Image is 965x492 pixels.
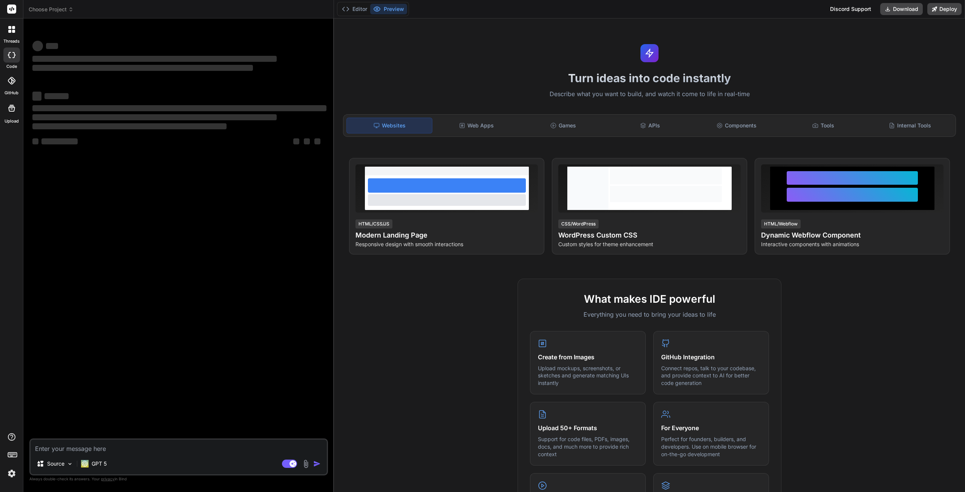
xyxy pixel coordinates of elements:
h4: WordPress Custom CSS [558,230,741,241]
span: ‌ [304,138,310,144]
h4: Dynamic Webflow Component [761,230,944,241]
span: ‌ [32,138,38,144]
p: Custom styles for theme enhancement [558,241,741,248]
img: settings [5,467,18,480]
div: HTML/CSS/JS [355,219,392,228]
span: ‌ [314,138,320,144]
span: ‌ [293,138,299,144]
span: ‌ [32,41,43,51]
p: Describe what you want to build, and watch it come to life in real-time [339,89,960,99]
p: GPT 5 [92,460,107,467]
span: ‌ [32,123,227,129]
img: icon [313,460,321,467]
div: Websites [346,118,432,133]
label: Upload [5,118,19,124]
button: Preview [370,4,407,14]
label: code [6,63,17,70]
p: Connect repos, talk to your codebase, and provide context to AI for better code generation [661,365,761,387]
span: ‌ [32,56,277,62]
label: threads [3,38,20,44]
p: Interactive components with animations [761,241,944,248]
div: Discord Support [826,3,876,15]
span: ‌ [32,105,326,111]
button: Deploy [927,3,962,15]
div: CSS/WordPress [558,219,599,228]
h2: What makes IDE powerful [530,291,769,307]
span: ‌ [44,93,69,99]
img: GPT 5 [81,460,89,467]
p: Responsive design with smooth interactions [355,241,538,248]
div: Games [521,118,606,133]
h4: Upload 50+ Formats [538,423,638,432]
div: HTML/Webflow [761,219,801,228]
h4: Modern Landing Page [355,230,538,241]
p: Perfect for founders, builders, and developers. Use on mobile browser for on-the-go development [661,435,761,458]
h4: GitHub Integration [661,353,761,362]
span: ‌ [32,92,41,101]
span: ‌ [41,138,78,144]
div: Tools [781,118,866,133]
div: Components [694,118,779,133]
button: Download [880,3,923,15]
p: Support for code files, PDFs, images, docs, and much more to provide rich context [538,435,638,458]
div: Web Apps [434,118,519,133]
div: APIs [607,118,692,133]
img: attachment [302,460,310,468]
span: ‌ [32,114,277,120]
span: privacy [101,477,115,481]
div: Internal Tools [867,118,953,133]
h4: Create from Images [538,353,638,362]
p: Source [47,460,64,467]
span: ‌ [46,43,58,49]
p: Everything you need to bring your ideas to life [530,310,769,319]
label: GitHub [5,90,18,96]
p: Upload mockups, screenshots, or sketches and generate matching UIs instantly [538,365,638,387]
img: Pick Models [67,461,73,467]
span: ‌ [32,65,253,71]
p: Always double-check its answers. Your in Bind [29,475,328,483]
h1: Turn ideas into code instantly [339,71,960,85]
span: Choose Project [29,6,74,13]
button: Editor [339,4,370,14]
h4: For Everyone [661,423,761,432]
